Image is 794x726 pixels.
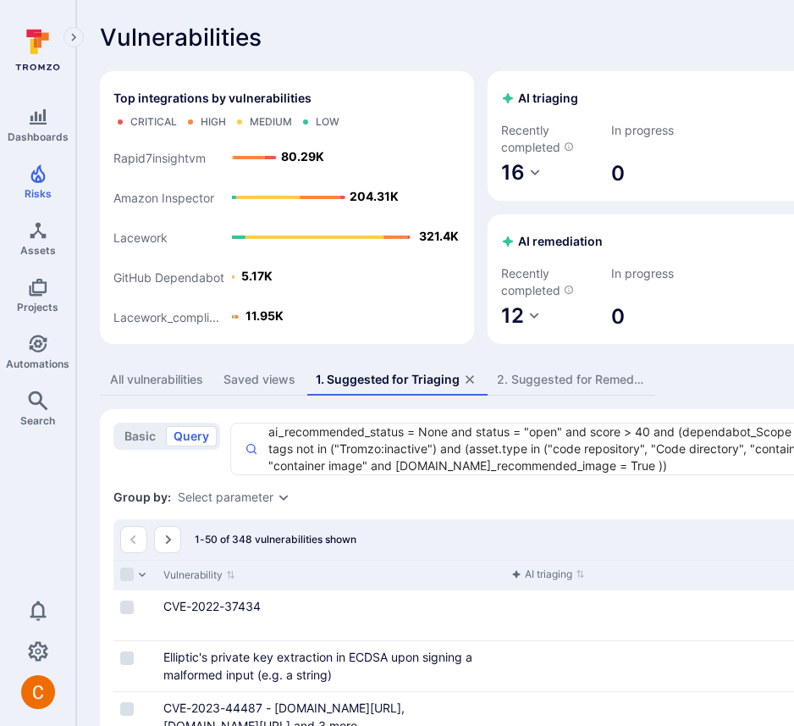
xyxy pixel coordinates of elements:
text: 5.17K [241,269,273,283]
div: AI triaging [511,566,572,583]
text: 204.31K [350,189,399,203]
span: Projects [17,301,58,313]
button: Go to the next page [154,526,181,553]
text: GitHub Dependabot [113,269,224,284]
a: Elliptic's private key extraction in ECDSA upon signing a malformed input (e.g. a string) [163,650,472,682]
span: Group by: [113,489,171,506]
div: grouping parameters [178,490,290,504]
div: Saved views [223,371,295,388]
text: Lacework_compli... [113,309,219,324]
button: Expand navigation menu [63,27,84,47]
text: 11.95K [245,308,284,323]
button: 16 [501,159,542,187]
div: Cell for selection [113,641,157,691]
text: 321.4K [419,229,459,243]
span: Recently completed [501,122,601,156]
div: Cell for Vulnerability [157,590,505,640]
text: Lacework [113,230,168,244]
span: Risks [25,187,52,200]
div: Cell for Vulnerability [157,641,505,691]
span: Select row [120,702,134,716]
div: Cell for selection [113,590,157,640]
i: Expand navigation menu [68,30,80,45]
button: Sort by function(){return k.createElement(hN.A,{direction:"row",alignItems:"center",gap:4},k.crea... [511,568,585,581]
text: Amazon Inspector [113,190,214,204]
svg: Top integrations by vulnerabilities bar [113,136,460,330]
div: High [201,115,226,129]
svg: AI remediated vulnerabilities in the last 7 days [564,285,574,295]
span: Top integrations by vulnerabilities [113,90,312,107]
button: 12 [501,302,541,330]
span: Select row [120,651,134,665]
button: query [166,426,217,446]
span: Dashboards [8,130,69,143]
span: 12 [501,303,524,328]
div: Low [316,115,339,129]
svg: AI triaged vulnerabilities in the last 7 days [564,141,574,152]
span: Recently completed [501,265,601,299]
span: Search [20,414,55,427]
button: Select parameter [178,490,273,504]
span: 1-50 of 348 vulnerabilities shown [195,533,356,546]
span: Automations [6,357,69,370]
span: In progress [611,122,711,139]
div: All vulnerabilities [110,371,203,388]
h2: AI triaging [501,90,578,107]
span: In progress [611,265,711,282]
button: Go to the previous page [120,526,147,553]
div: 2. Suggested for Remediation [497,371,645,388]
div: Medium [250,115,292,129]
div: Camilo Rivera [21,675,55,709]
text: Rapid7insightvm [113,150,206,165]
span: 16 [501,160,525,185]
span: 0 [611,160,711,187]
button: Expand dropdown [277,490,290,504]
h2: AI remediation [501,233,603,250]
span: 0 [611,303,711,330]
button: Sort by Vulnerability [163,568,235,582]
button: basic [117,426,163,446]
span: Select row [120,601,134,614]
span: Select all rows [120,568,134,581]
div: 1. Suggested for Triaging [316,371,460,388]
div: Critical [130,115,177,129]
span: Assets [20,244,56,257]
img: ACg8ocJuq_DPPTkXyD9OlTnVLvDrpObecjcADscmEHLMiTyEnTELew=s96-c [21,675,55,709]
span: Vulnerabilities [100,24,262,51]
text: 80.29K [281,149,324,163]
a: CVE-2022-37434 [163,599,261,613]
div: Top integrations by vulnerabilities [100,71,474,344]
